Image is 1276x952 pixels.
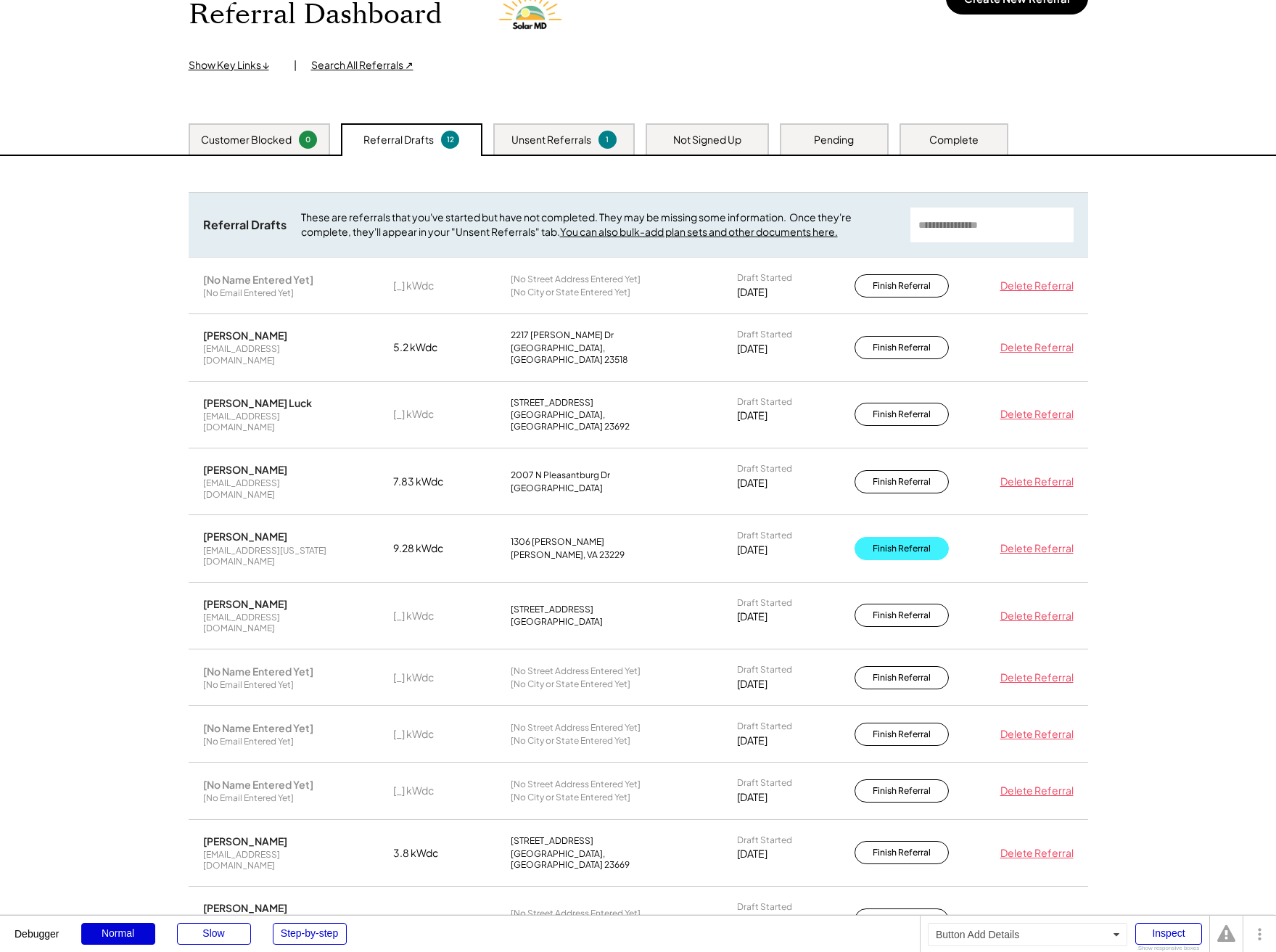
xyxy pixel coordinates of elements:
div: 12 [443,134,457,145]
div: Delete Referral [994,475,1074,489]
div: [PERSON_NAME], VA 23229 [511,549,625,561]
div: 1 [601,134,614,145]
div: [PERSON_NAME] Luck [203,396,312,409]
div: 2217 [PERSON_NAME] Dr [511,329,614,341]
button: Finish Referral [855,666,949,689]
button: Finish Referral [855,841,949,864]
div: [PERSON_NAME] [203,530,287,543]
div: [EMAIL_ADDRESS][DOMAIN_NAME] [203,411,348,433]
a: You can also bulk-add plan sets and other documents here. [560,225,838,238]
div: [_] kWdc [393,784,466,798]
div: [EMAIL_ADDRESS][DOMAIN_NAME] [203,849,348,871]
div: Complete [929,133,979,147]
div: Pending [814,133,854,147]
div: Delete Referral [994,670,1074,685]
div: [_] kWdc [393,407,466,422]
div: [No Name Entered Yet] [203,273,313,286]
div: [DATE] [737,476,767,491]
div: [EMAIL_ADDRESS][US_STATE][DOMAIN_NAME] [203,545,348,567]
div: [No City or State Entered Yet] [511,287,630,298]
div: Step-by-step [273,923,347,945]
div: [No Street Address Entered Yet] [511,908,641,919]
div: Delete Referral [994,541,1074,556]
div: [GEOGRAPHIC_DATA], [GEOGRAPHIC_DATA] 23669 [511,848,692,871]
div: [DATE] [737,677,767,692]
div: Inspect [1135,923,1202,945]
div: [EMAIL_ADDRESS][DOMAIN_NAME] [203,343,348,366]
div: 0 [301,134,315,145]
div: [DATE] [737,610,767,624]
div: [EMAIL_ADDRESS][DOMAIN_NAME] [203,612,348,634]
div: Delete Referral [994,784,1074,798]
div: Draft Started [737,834,792,846]
button: Finish Referral [855,403,949,426]
div: Draft Started [737,777,792,789]
button: Finish Referral [855,604,949,627]
div: [DATE] [737,285,767,300]
div: Show Key Links ↓ [189,58,279,73]
div: Draft Started [737,597,792,609]
div: [No Email Entered Yet] [203,792,294,804]
div: [No City or State Entered Yet] [511,792,630,803]
div: [DATE] [737,914,767,929]
button: Finish Referral [855,908,949,932]
button: Finish Referral [855,336,949,359]
div: [DATE] [737,342,767,356]
div: 1306 [PERSON_NAME] [511,536,604,548]
div: Delete Referral [994,279,1074,293]
div: [No Name Entered Yet] [203,778,313,791]
button: Finish Referral [855,274,949,297]
div: Search All Referrals ↗ [311,58,413,73]
div: [_] kWdc [393,727,466,742]
div: [No Email Entered Yet] [203,679,294,691]
div: 7.83 kWdc [393,475,466,489]
div: [_] kWdc [393,913,466,927]
div: [No City or State Entered Yet] [511,735,630,747]
div: | [294,58,297,73]
div: Delete Referral [994,846,1074,861]
div: Draft Started [737,463,792,475]
div: Button Add Details [928,923,1127,946]
button: Finish Referral [855,779,949,803]
div: [DATE] [737,790,767,805]
button: Finish Referral [855,470,949,493]
div: [No Street Address Entered Yet] [511,665,641,677]
div: [No Name Entered Yet] [203,721,313,734]
button: Finish Referral [855,537,949,560]
div: Referral Drafts [363,133,434,147]
div: Slow [177,923,251,945]
div: These are referrals that you've started but have not completed. They may be missing some informat... [301,210,896,239]
div: Draft Started [737,272,792,284]
div: [STREET_ADDRESS] [511,397,593,409]
div: [DATE] [737,409,767,423]
div: [GEOGRAPHIC_DATA] [511,483,603,494]
div: [No Street Address Entered Yet] [511,779,641,790]
button: Finish Referral [855,723,949,746]
div: Delete Referral [994,340,1074,355]
div: 2007 N Pleasantburg Dr [511,469,610,481]
div: Referral Drafts [203,218,287,233]
div: [No Email Entered Yet] [203,736,294,747]
div: [PERSON_NAME] [203,834,287,848]
div: [DATE] [737,543,767,557]
div: Customer Blocked [201,133,292,147]
div: [DATE] [737,847,767,861]
div: 5.2 kWdc [393,340,466,355]
div: Delete Referral [994,407,1074,422]
div: [STREET_ADDRESS] [511,835,593,847]
div: [_] kWdc [393,670,466,685]
div: Delete Referral [994,609,1074,623]
div: Draft Started [737,396,792,408]
div: 9.28 kWdc [393,541,466,556]
div: [_] kWdc [393,279,466,293]
div: Normal [81,923,155,945]
div: 3.8 kWdc [393,846,466,861]
div: [STREET_ADDRESS] [511,604,593,615]
div: Show responsive boxes [1135,945,1202,951]
div: [DATE] [737,734,767,748]
div: [GEOGRAPHIC_DATA], [GEOGRAPHIC_DATA] 23692 [511,409,692,432]
div: Delete Referral [994,913,1074,927]
div: Draft Started [737,721,792,732]
div: [PERSON_NAME] [203,597,287,610]
div: [PERSON_NAME] [203,329,287,342]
